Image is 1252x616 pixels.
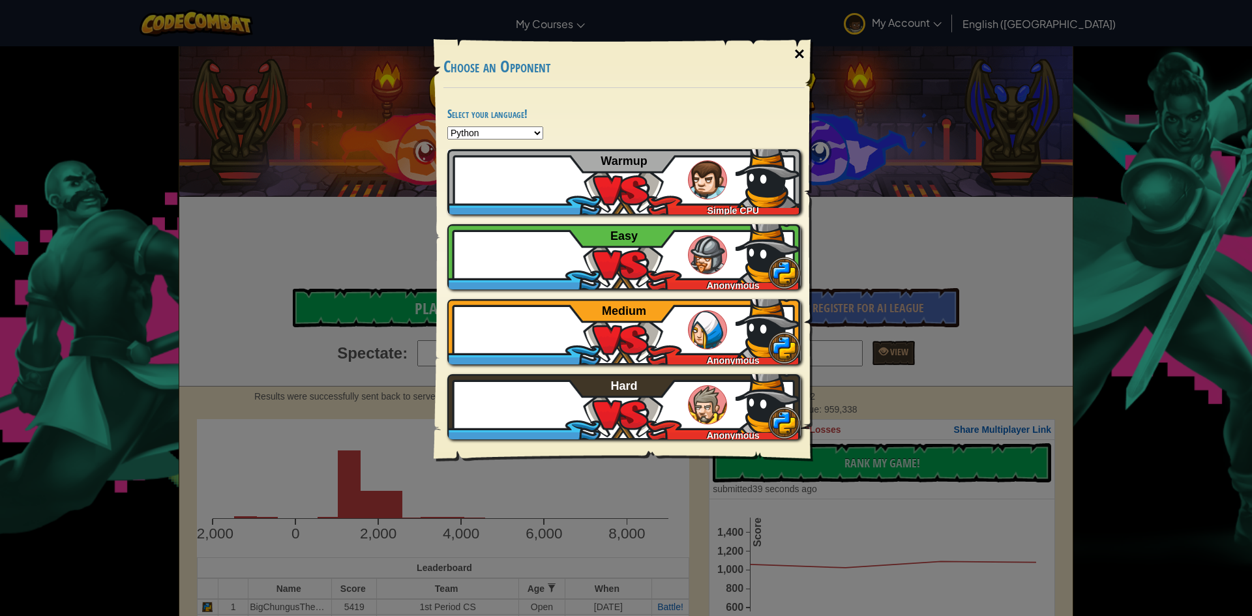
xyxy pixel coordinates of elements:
[688,385,727,424] img: humans_ladder_hard.png
[447,149,801,214] a: Simple CPU
[447,374,801,439] a: Anonymous
[707,280,760,291] span: Anonymous
[688,235,727,274] img: humans_ladder_easy.png
[447,224,801,289] a: Anonymous
[708,205,759,216] span: Simple CPU
[602,304,646,317] span: Medium
[447,108,801,120] h4: Select your language!
[736,218,801,283] img: ydwmskAAAAGSURBVAMA1zIdaJYLXsYAAAAASUVORK5CYII=
[784,35,814,73] div: ×
[447,299,801,364] a: Anonymous
[601,154,647,168] span: Warmup
[443,58,805,76] h3: Choose an Opponent
[707,355,760,366] span: Anonymous
[707,430,760,441] span: Anonymous
[736,143,801,208] img: ydwmskAAAAGSURBVAMA1zIdaJYLXsYAAAAASUVORK5CYII=
[688,160,727,199] img: humans_ladder_tutorial.png
[736,368,801,433] img: ydwmskAAAAGSURBVAMA1zIdaJYLXsYAAAAASUVORK5CYII=
[688,310,727,349] img: humans_ladder_medium.png
[611,379,638,392] span: Hard
[610,229,638,242] span: Easy
[736,293,801,358] img: ydwmskAAAAGSURBVAMA1zIdaJYLXsYAAAAASUVORK5CYII=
